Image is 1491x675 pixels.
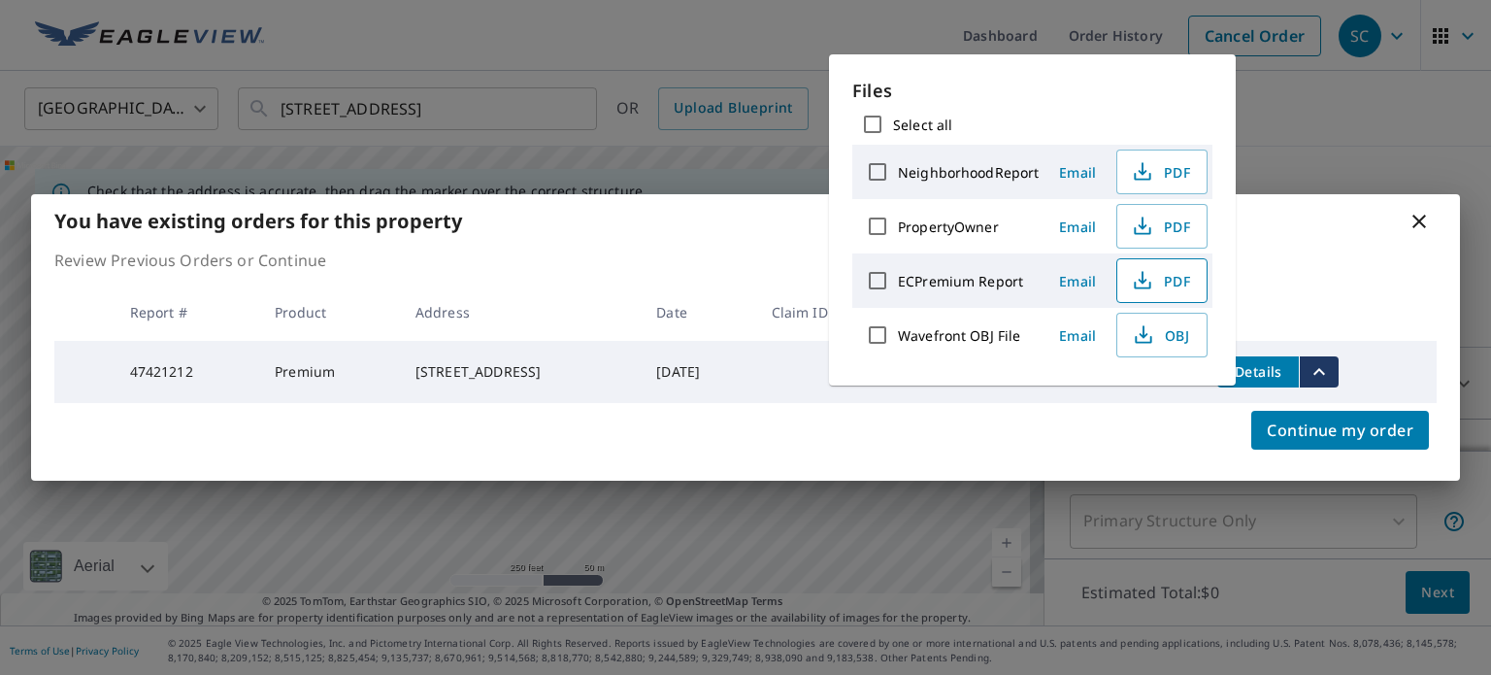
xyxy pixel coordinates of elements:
[1054,326,1101,345] span: Email
[893,116,952,134] label: Select all
[898,326,1020,345] label: Wavefront OBJ File
[1054,272,1101,290] span: Email
[1217,356,1299,388] button: detailsBtn-47421212
[54,249,1437,272] p: Review Previous Orders or Continue
[1129,215,1191,238] span: PDF
[1116,258,1208,303] button: PDF
[54,208,462,234] b: You have existing orders for this property
[1129,269,1191,292] span: PDF
[898,218,999,236] label: PropertyOwner
[1054,218,1101,236] span: Email
[1129,160,1191,184] span: PDF
[1046,266,1109,296] button: Email
[1046,321,1109,351] button: Email
[1267,417,1413,444] span: Continue my order
[1116,313,1208,357] button: OBJ
[641,341,755,403] td: [DATE]
[400,284,641,341] th: Address
[115,341,260,403] td: 47421212
[115,284,260,341] th: Report #
[898,272,1023,290] label: ECPremium Report
[1116,204,1208,249] button: PDF
[641,284,755,341] th: Date
[1046,212,1109,242] button: Email
[259,284,400,341] th: Product
[1251,411,1429,450] button: Continue my order
[1229,362,1287,381] span: Details
[1054,163,1101,182] span: Email
[756,284,891,341] th: Claim ID
[1299,356,1339,388] button: filesDropdownBtn-47421212
[259,341,400,403] td: Premium
[1129,323,1191,347] span: OBJ
[852,78,1212,104] p: Files
[415,362,625,382] div: [STREET_ADDRESS]
[898,163,1039,182] label: NeighborhoodReport
[1046,157,1109,187] button: Email
[1116,150,1208,194] button: PDF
